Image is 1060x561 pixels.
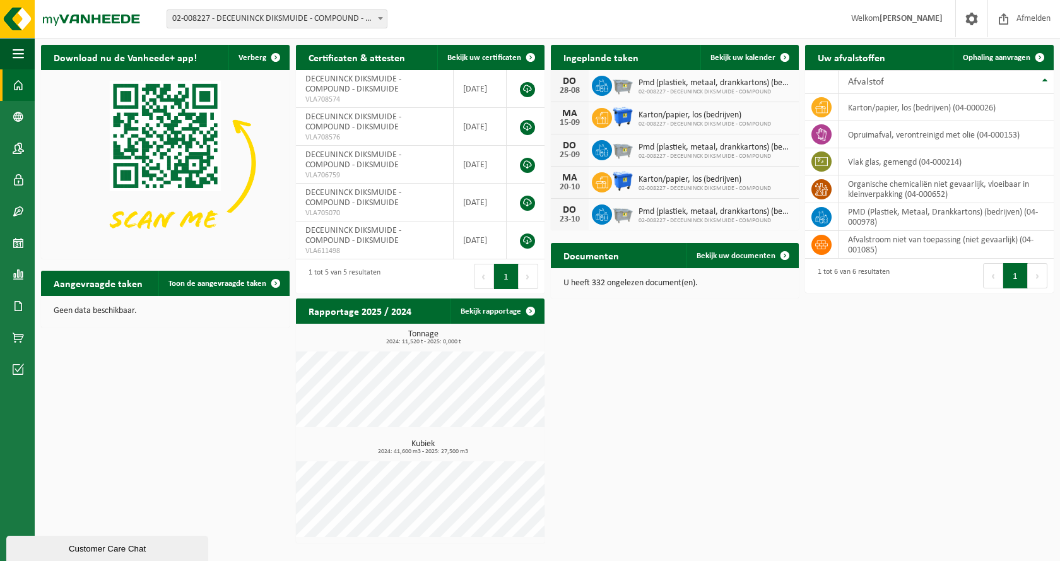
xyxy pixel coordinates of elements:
span: 02-008227 - DECEUNINCK DIKSMUIDE - COMPOUND [639,217,793,225]
td: PMD (Plastiek, Metaal, Drankkartons) (bedrijven) (04-000978) [839,203,1054,231]
span: Karton/papier, los (bedrijven) [639,175,771,185]
div: MA [557,173,582,183]
td: [DATE] [454,146,507,184]
td: afvalstroom niet van toepassing (niet gevaarlijk) (04-001085) [839,231,1054,259]
div: DO [557,141,582,151]
strong: [PERSON_NAME] [880,14,943,23]
td: vlak glas, gemengd (04-000214) [839,148,1054,175]
h3: Tonnage [302,330,545,345]
span: Bekijk uw documenten [697,252,775,260]
a: Bekijk uw kalender [700,45,798,70]
div: 23-10 [557,215,582,224]
span: DECEUNINCK DIKSMUIDE - COMPOUND - DIKSMUIDE [305,188,401,208]
p: Geen data beschikbaar. [54,307,277,316]
span: VLA706759 [305,170,444,180]
span: VLA708574 [305,95,444,105]
span: VLA708576 [305,133,444,143]
span: VLA705070 [305,208,444,218]
h2: Uw afvalstoffen [805,45,898,69]
img: WB-1100-HPE-BE-01 [612,106,633,127]
span: Toon de aangevraagde taken [168,280,266,288]
div: 15-09 [557,119,582,127]
button: Next [519,264,538,289]
span: 02-008227 - DECEUNINCK DIKSMUIDE - COMPOUND - DIKSMUIDE [167,10,387,28]
div: MA [557,109,582,119]
span: Bekijk uw kalender [710,54,775,62]
span: Pmd (plastiek, metaal, drankkartons) (bedrijven) [639,143,793,153]
div: DO [557,76,582,86]
div: 20-10 [557,183,582,192]
a: Bekijk rapportage [450,298,543,324]
iframe: chat widget [6,533,211,561]
span: 2024: 11,520 t - 2025: 0,000 t [302,339,545,345]
a: Ophaling aanvragen [953,45,1052,70]
td: karton/papier, los (bedrijven) (04-000026) [839,94,1054,121]
span: 02-008227 - DECEUNINCK DIKSMUIDE - COMPOUND [639,88,793,96]
td: [DATE] [454,221,507,259]
span: 02-008227 - DECEUNINCK DIKSMUIDE - COMPOUND [639,153,793,160]
button: Previous [983,263,1003,288]
a: Bekijk uw documenten [686,243,798,268]
h2: Documenten [551,243,632,268]
h2: Ingeplande taken [551,45,651,69]
button: Previous [474,264,494,289]
a: Bekijk uw certificaten [437,45,543,70]
td: [DATE] [454,70,507,108]
img: WB-2500-GAL-GY-01 [612,203,633,224]
div: 1 tot 5 van 5 resultaten [302,263,380,290]
div: DO [557,205,582,215]
span: DECEUNINCK DIKSMUIDE - COMPOUND - DIKSMUIDE [305,112,401,132]
td: [DATE] [454,184,507,221]
a: Toon de aangevraagde taken [158,271,288,296]
span: Bekijk uw certificaten [447,54,521,62]
span: Karton/papier, los (bedrijven) [639,110,771,121]
button: Next [1028,263,1047,288]
img: WB-1100-HPE-BE-01 [612,170,633,192]
span: DECEUNINCK DIKSMUIDE - COMPOUND - DIKSMUIDE [305,74,401,94]
td: [DATE] [454,108,507,146]
span: Verberg [238,54,266,62]
span: 02-008227 - DECEUNINCK DIKSMUIDE - COMPOUND [639,185,771,192]
div: 25-09 [557,151,582,160]
div: 1 tot 6 van 6 resultaten [811,262,890,290]
span: DECEUNINCK DIKSMUIDE - COMPOUND - DIKSMUIDE [305,226,401,245]
span: 02-008227 - DECEUNINCK DIKSMUIDE - COMPOUND [639,121,771,128]
span: Afvalstof [848,77,884,87]
div: 28-08 [557,86,582,95]
button: Verberg [228,45,288,70]
td: opruimafval, verontreinigd met olie (04-000153) [839,121,1054,148]
h3: Kubiek [302,440,545,455]
button: 1 [1003,263,1028,288]
img: WB-2500-GAL-GY-01 [612,74,633,95]
span: Pmd (plastiek, metaal, drankkartons) (bedrijven) [639,78,793,88]
h2: Download nu de Vanheede+ app! [41,45,209,69]
img: WB-2500-GAL-GY-01 [612,138,633,160]
span: DECEUNINCK DIKSMUIDE - COMPOUND - DIKSMUIDE [305,150,401,170]
button: 1 [494,264,519,289]
img: Download de VHEPlus App [41,70,290,256]
span: 2024: 41,600 m3 - 2025: 27,500 m3 [302,449,545,455]
h2: Certificaten & attesten [296,45,418,69]
p: U heeft 332 ongelezen document(en). [563,279,787,288]
h2: Rapportage 2025 / 2024 [296,298,424,323]
span: VLA611498 [305,246,444,256]
h2: Aangevraagde taken [41,271,155,295]
span: Ophaling aanvragen [963,54,1030,62]
span: 02-008227 - DECEUNINCK DIKSMUIDE - COMPOUND - DIKSMUIDE [167,9,387,28]
span: Pmd (plastiek, metaal, drankkartons) (bedrijven) [639,207,793,217]
td: organische chemicaliën niet gevaarlijk, vloeibaar in kleinverpakking (04-000652) [839,175,1054,203]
